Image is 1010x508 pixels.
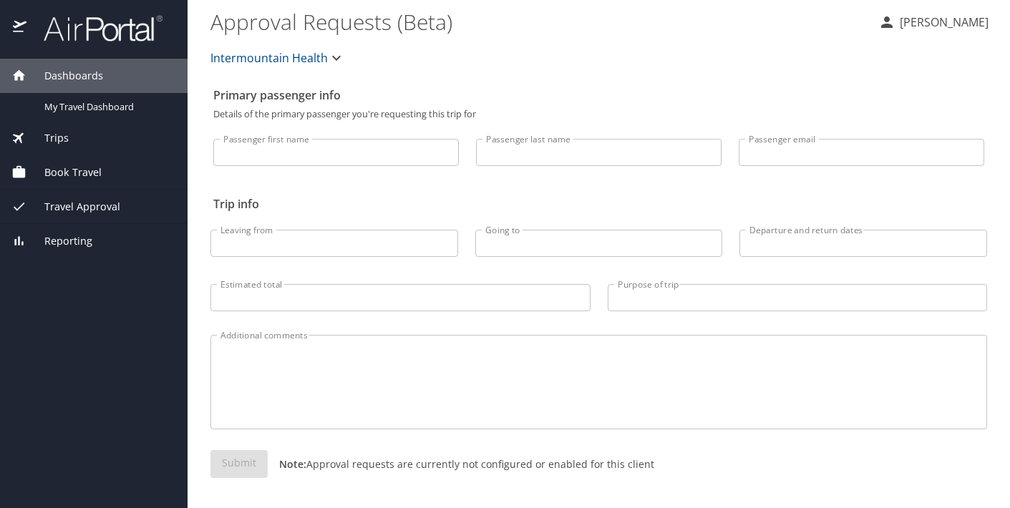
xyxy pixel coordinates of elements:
span: Dashboards [26,68,103,84]
span: My Travel Dashboard [44,100,170,114]
span: Travel Approval [26,199,120,215]
strong: Note: [279,457,306,471]
span: Intermountain Health [210,48,328,68]
img: icon-airportal.png [13,14,28,42]
p: [PERSON_NAME] [895,14,989,31]
button: Intermountain Health [205,44,351,72]
h2: Primary passenger info [213,84,984,107]
img: airportal-logo.png [28,14,162,42]
p: Approval requests are currently not configured or enabled for this client [268,456,654,472]
button: [PERSON_NAME] [873,9,994,35]
span: Trips [26,130,69,146]
span: Reporting [26,233,92,249]
h2: Trip info [213,192,984,215]
span: Book Travel [26,165,102,180]
p: Details of the primary passenger you're requesting this trip for [213,109,984,119]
